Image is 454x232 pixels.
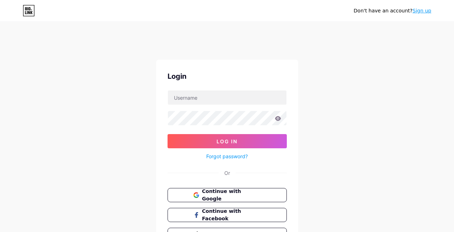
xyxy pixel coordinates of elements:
[202,188,261,203] span: Continue with Google
[168,208,287,222] button: Continue with Facebook
[168,188,287,202] button: Continue with Google
[412,8,431,13] a: Sign up
[217,138,237,144] span: Log In
[206,153,248,160] a: Forgot password?
[202,208,261,222] span: Continue with Facebook
[354,7,431,15] div: Don't have an account?
[224,169,230,177] div: Or
[168,90,286,105] input: Username
[168,71,287,82] div: Login
[168,134,287,148] button: Log In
